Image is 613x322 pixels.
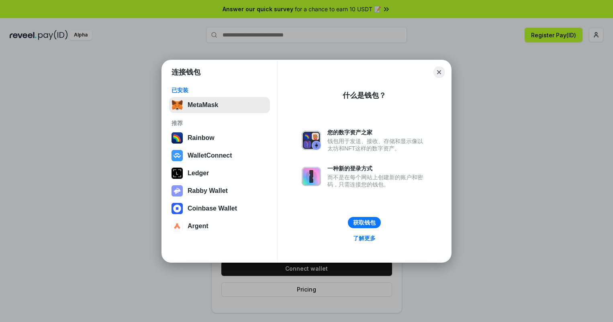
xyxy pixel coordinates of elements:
div: MetaMask [188,101,218,109]
div: Argent [188,223,208,230]
img: svg+xml,%3Csvg%20xmlns%3D%22http%3A%2F%2Fwww.w3.org%2F2000%2Fsvg%22%20fill%3D%22none%22%20viewBox... [302,131,321,150]
div: 而不是在每个网站上创建新的账户和密码，只需连接您的钱包。 [327,174,427,188]
button: Coinbase Wallet [169,200,270,217]
button: Argent [169,218,270,234]
button: MetaMask [169,97,270,113]
div: 钱包用于发送、接收、存储和显示像以太坊和NFT这样的数字资产。 [327,138,427,152]
a: 了解更多 [348,233,380,243]
img: svg+xml,%3Csvg%20fill%3D%22none%22%20height%3D%2233%22%20viewBox%3D%220%200%2035%2033%22%20width%... [172,99,183,111]
img: svg+xml,%3Csvg%20width%3D%2228%22%20height%3D%2228%22%20viewBox%3D%220%200%2028%2028%22%20fill%3D... [172,150,183,161]
img: svg+xml,%3Csvg%20xmlns%3D%22http%3A%2F%2Fwww.w3.org%2F2000%2Fsvg%22%20fill%3D%22none%22%20viewBox... [302,167,321,186]
div: 您的数字资产之家 [327,129,427,136]
button: Rainbow [169,130,270,146]
div: 已安装 [172,87,268,94]
button: Close [433,67,445,78]
div: WalletConnect [188,152,232,159]
div: 什么是钱包？ [343,91,386,100]
button: Rabby Wallet [169,183,270,199]
button: WalletConnect [169,148,270,164]
img: svg+xml,%3Csvg%20xmlns%3D%22http%3A%2F%2Fwww.w3.org%2F2000%2Fsvg%22%20width%3D%2228%22%20height%3... [172,168,183,179]
button: Ledger [169,165,270,181]
div: 获取钱包 [353,219,376,226]
div: 了解更多 [353,235,376,242]
img: svg+xml,%3Csvg%20xmlns%3D%22http%3A%2F%2Fwww.w3.org%2F2000%2Fsvg%22%20fill%3D%22none%22%20viewBox... [172,185,183,196]
img: svg+xml,%3Csvg%20width%3D%22120%22%20height%3D%22120%22%20viewBox%3D%220%200%20120%20120%22%20fil... [172,132,183,144]
div: Rabby Wallet [188,187,228,194]
div: Coinbase Wallet [188,205,237,212]
button: 获取钱包 [348,217,381,228]
img: svg+xml,%3Csvg%20width%3D%2228%22%20height%3D%2228%22%20viewBox%3D%220%200%2028%2028%22%20fill%3D... [172,203,183,214]
h1: 连接钱包 [172,67,200,77]
div: Rainbow [188,134,215,142]
div: 一种新的登录方式 [327,165,427,172]
div: 推荐 [172,119,268,127]
img: svg+xml,%3Csvg%20width%3D%2228%22%20height%3D%2228%22%20viewBox%3D%220%200%2028%2028%22%20fill%3D... [172,221,183,232]
div: Ledger [188,170,209,177]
